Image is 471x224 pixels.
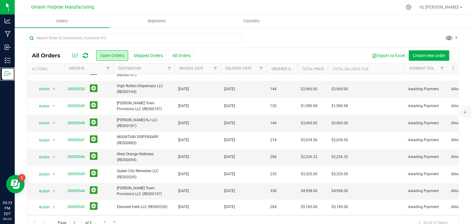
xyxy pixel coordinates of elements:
span: select [50,187,58,195]
div: Manage settings [405,4,412,10]
iframe: Resource center [6,175,25,193]
span: Hi, [PERSON_NAME]! [419,5,459,10]
span: 218 [270,137,277,143]
inline-svg: Inbound [5,44,11,50]
span: Transfers [235,18,268,24]
span: Action [33,170,50,179]
a: 00000545 [68,171,85,177]
span: select [50,153,58,161]
span: Awaiting Payment [408,154,444,160]
span: Awaiting Payment [408,204,444,210]
span: select [50,119,58,127]
span: [DATE] [178,120,189,126]
span: Orders [48,18,76,24]
a: Order ID [69,66,85,71]
span: 120 [270,103,277,109]
a: 00000544 [68,188,85,194]
a: Transfers [204,15,299,28]
span: 284 [270,204,277,210]
a: Delivery Date [225,66,251,71]
a: Filter [256,64,266,74]
span: Awaiting Payment [408,137,444,143]
span: Action [33,119,50,127]
a: Filter [164,64,174,74]
th: Total Balance Due [328,64,404,74]
a: 00000547 [68,137,85,143]
span: [PERSON_NAME] NJ LLC (RE000181) [117,117,171,129]
span: 144 [270,86,277,92]
span: $3,960.00 [301,86,317,92]
span: $2,034.56 [301,137,317,143]
input: Search Order ID, Destination, Customer PO... [27,33,243,43]
a: Filter [103,64,113,74]
span: Shipments [139,18,174,24]
span: [PERSON_NAME] Town Provisions LLC (RE000197) [117,100,171,112]
span: select [50,136,58,145]
inline-svg: Analytics [5,18,11,24]
span: [DATE] [178,188,189,194]
span: Awaiting Payment [408,120,444,126]
span: $2,236.32 [331,154,348,160]
span: High Rollers Dispensary LLC (RE000164) [117,83,171,95]
span: $2,034.56 [331,137,348,143]
span: $4,998.00 [301,188,317,194]
span: $4,998.00 [331,188,348,194]
span: Awaiting Payment [408,171,444,177]
div: Actions [32,67,62,71]
span: Awaiting Payment [408,188,444,194]
a: Filter [437,64,447,74]
a: Ordered qty [271,67,295,71]
a: 00000549 [68,103,85,109]
inline-svg: Outbound [5,71,11,77]
span: $3,320.00 [301,171,317,177]
span: $1,980.98 [301,103,317,109]
a: Shipments [109,15,204,28]
span: $2,236.32 [301,154,317,160]
a: Invoice Date [179,66,203,71]
a: 00000550 [68,86,85,92]
a: Payment Status [409,66,440,71]
button: Shipped Orders [130,50,167,61]
span: $1,980.98 [331,103,348,109]
span: select [50,170,58,179]
span: [DATE] [178,204,189,210]
span: Action [33,153,50,161]
span: Elevated Herb LLC (RE000250) [117,204,171,210]
a: 00000546 [68,154,85,160]
span: [DATE] [178,103,189,109]
span: select [50,102,58,110]
span: [PERSON_NAME] Town Provisions LLC (RE000197) [117,185,171,197]
span: Action [33,187,50,195]
span: $5,185.00 [331,204,348,210]
span: All Orders [32,52,67,59]
button: Export to Excel [368,50,409,61]
span: [DATE] [224,137,235,143]
span: Awaiting Payment [408,86,444,92]
span: [DATE] [224,120,235,126]
span: $5,185.00 [301,204,317,210]
span: [DATE] [224,171,235,177]
span: Greater Purpose Manufacturing [31,5,94,10]
a: Filter [210,64,220,74]
a: 00000543 [68,204,85,210]
iframe: Resource center unread badge [18,174,25,181]
inline-svg: Inventory [5,57,11,64]
button: Create new order [409,50,449,61]
a: 00000548 [68,120,85,126]
span: 144 [270,120,277,126]
span: [DATE] [178,137,189,143]
span: $3,960.00 [331,120,348,126]
span: 338 [270,188,277,194]
span: 288 [270,154,277,160]
span: [DATE] [224,86,235,92]
p: 09/23 [3,217,12,221]
span: Action [33,102,50,110]
button: All Orders [168,50,195,61]
span: [DATE] [224,154,235,160]
span: MOUNTAIN DISPENSARY (RE000885) [117,134,171,146]
span: Create new order [413,53,445,58]
a: Total Price [302,67,324,71]
span: $3,320.00 [331,171,348,177]
a: Destination [118,66,141,71]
